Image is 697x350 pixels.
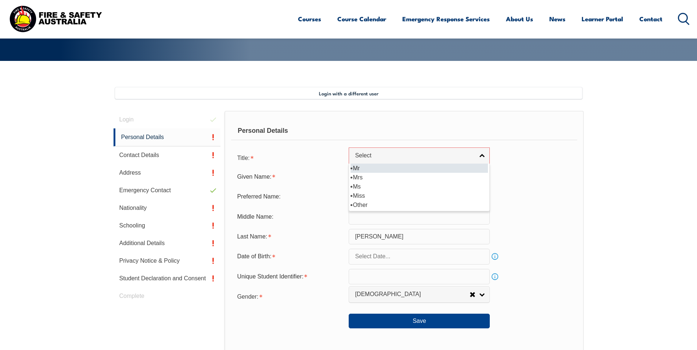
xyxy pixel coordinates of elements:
a: Schooling [114,217,221,234]
li: Ms [351,182,488,191]
span: [DEMOGRAPHIC_DATA] [355,291,470,298]
a: Info [490,271,500,282]
li: Miss [351,191,488,200]
li: Mr [351,164,488,173]
a: Learner Portal [582,9,623,29]
div: Middle Name: [231,209,349,223]
a: Emergency Response Services [402,9,490,29]
a: Additional Details [114,234,221,252]
span: Title: [237,155,249,161]
a: Info [490,251,500,262]
a: Privacy Notice & Policy [114,252,221,270]
a: About Us [506,9,533,29]
a: Personal Details [114,128,221,146]
input: Select Date... [349,249,490,264]
li: Mrs [351,173,488,182]
span: Login with a different user [319,90,378,96]
div: Title is required. [231,150,349,165]
a: Address [114,164,221,182]
div: Given Name is required. [231,170,349,184]
a: News [549,9,565,29]
span: Gender: [237,294,258,300]
span: Select [355,152,474,160]
a: Student Declaration and Consent [114,270,221,287]
a: Emergency Contact [114,182,221,199]
a: Contact [639,9,662,29]
div: Last Name is required. [231,230,349,244]
a: Course Calendar [337,9,386,29]
a: Contact Details [114,146,221,164]
div: Unique Student Identifier is required. [231,270,349,284]
div: Gender is required. [231,289,349,303]
div: Preferred Name: [231,190,349,204]
a: Courses [298,9,321,29]
a: Nationality [114,199,221,217]
input: 10 Characters no 1, 0, O or I [349,269,490,284]
div: Personal Details [231,122,577,140]
div: Date of Birth is required. [231,249,349,263]
button: Save [349,314,490,328]
li: Other [351,200,488,209]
